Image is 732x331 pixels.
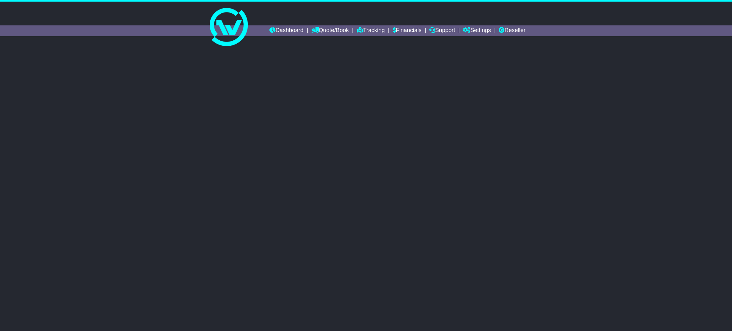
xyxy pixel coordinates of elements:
[429,25,455,36] a: Support
[357,25,385,36] a: Tracking
[311,25,349,36] a: Quote/Book
[393,25,422,36] a: Financials
[463,25,491,36] a: Settings
[269,25,303,36] a: Dashboard
[499,25,525,36] a: Reseller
